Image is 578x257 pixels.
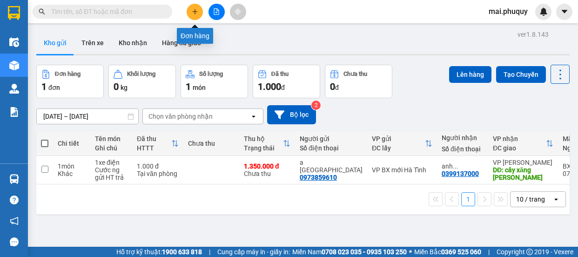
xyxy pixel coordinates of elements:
button: Tạo Chuyến [496,66,546,83]
button: Khối lượng0kg [108,65,176,98]
th: Toggle SortBy [488,131,558,156]
span: | [488,247,490,257]
span: search [39,8,45,15]
span: 1 [186,81,191,92]
img: warehouse-icon [9,37,19,47]
div: VP [PERSON_NAME] [493,159,553,166]
span: Hỗ trợ kỹ thuật: [116,247,202,257]
div: Số lượng [199,71,223,77]
div: Chi tiết [58,140,86,147]
span: đ [335,84,339,91]
div: Ghi chú [95,144,128,152]
div: Chưa thu [244,162,290,177]
button: Số lượng1món [181,65,248,98]
span: plus [192,8,198,15]
div: 10 / trang [516,195,545,204]
th: Toggle SortBy [367,131,437,156]
button: Bộ lọc [267,105,316,124]
th: Toggle SortBy [239,131,295,156]
button: file-add [208,4,225,20]
img: warehouse-icon [9,174,19,184]
img: warehouse-icon [9,84,19,94]
div: Số điện thoại [300,144,363,152]
th: Toggle SortBy [132,131,183,156]
span: aim [235,8,241,15]
span: 0 [330,81,335,92]
div: Chưa thu [343,71,367,77]
div: Khác [58,170,86,177]
div: Đơn hàng [55,71,81,77]
div: Chọn văn phòng nhận [148,112,213,121]
strong: 0708 023 035 - 0935 103 250 [322,248,407,256]
button: Lên hàng [449,66,491,83]
div: HTTT [137,144,171,152]
div: Tên món [95,135,128,142]
svg: open [552,196,560,203]
span: ⚪️ [409,250,412,254]
img: solution-icon [9,107,19,117]
div: VP nhận [493,135,546,142]
div: 0399137000 [442,170,479,177]
button: Kho gửi [36,32,74,54]
input: Select a date range. [37,109,138,124]
span: kg [121,84,128,91]
img: warehouse-icon [9,61,19,70]
span: 1.000 [258,81,281,92]
strong: 0369 525 060 [441,248,481,256]
div: Tại văn phòng [137,170,179,177]
div: DĐ: cây xăng quỳnh văn [493,166,553,181]
div: Trạng thái [244,144,283,152]
div: VP gửi [372,135,425,142]
span: đơn [48,84,60,91]
span: question-circle [10,196,19,204]
div: Thu hộ [244,135,283,142]
span: 0 [114,81,119,92]
div: 0973859610 [300,174,337,181]
span: đ [281,84,285,91]
div: anh 0969560399 [442,162,484,170]
button: Chưa thu0đ [325,65,392,98]
div: VP BX mới Hà Tĩnh [372,166,432,174]
button: Đã thu1.000đ [253,65,320,98]
span: mai.phuquy [481,6,535,17]
span: message [10,237,19,246]
button: Trên xe [74,32,111,54]
button: plus [187,4,203,20]
div: 1.350.000 đ [244,162,290,170]
input: Tìm tên, số ĐT hoặc mã đơn [51,7,161,17]
span: copyright [526,249,533,255]
div: 1xe điện [95,159,128,166]
span: 1 [41,81,47,92]
div: a Thạch Hạ [300,159,363,174]
span: caret-down [560,7,569,16]
span: món [193,84,206,91]
div: Đã thu [271,71,289,77]
button: Hàng đã giao [155,32,208,54]
div: ĐC lấy [372,144,425,152]
button: Đơn hàng1đơn [36,65,104,98]
img: icon-new-feature [539,7,548,16]
div: Đã thu [137,135,171,142]
sup: 2 [311,101,321,110]
div: 1 món [58,162,86,170]
span: Cung cấp máy in - giấy in: [217,247,290,257]
div: Số điện thoại [442,145,484,153]
img: logo-vxr [8,6,20,20]
span: notification [10,216,19,225]
span: Miền Bắc [414,247,481,257]
strong: 1900 633 818 [162,248,202,256]
svg: open [250,113,257,120]
div: Khối lượng [127,71,155,77]
span: | [209,247,210,257]
div: Người gửi [300,135,363,142]
button: Kho nhận [111,32,155,54]
button: aim [230,4,246,20]
div: 1.000 đ [137,162,179,170]
button: 1 [461,192,475,206]
div: ver 1.8.143 [518,29,549,40]
div: Chưa thu [188,140,235,147]
div: ĐC giao [493,144,546,152]
span: Miền Nam [292,247,407,257]
span: file-add [213,8,220,15]
div: Người nhận [442,134,484,142]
